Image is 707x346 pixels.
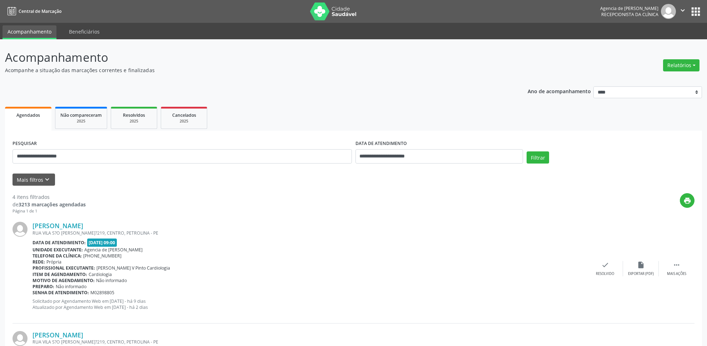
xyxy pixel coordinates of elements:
[13,174,55,186] button: Mais filtroskeyboard_arrow_down
[661,4,676,19] img: img
[19,8,61,14] span: Central de Marcação
[673,261,681,269] i: 
[84,247,143,253] span: Agencia de [PERSON_NAME]
[89,271,112,277] span: Cardiologia
[33,339,587,345] div: RUA VILA S?O [PERSON_NAME]?219, CENTRO, PETROLINA - PE
[46,259,61,265] span: Própria
[676,4,689,19] button: 
[600,5,658,11] div: Agencia de [PERSON_NAME]
[683,197,691,205] i: print
[13,201,86,208] div: de
[33,265,95,271] b: Profissional executante:
[19,201,86,208] strong: 3213 marcações agendadas
[3,25,56,39] a: Acompanhamento
[33,222,83,230] a: [PERSON_NAME]
[33,284,54,290] b: Preparo:
[663,59,699,71] button: Relatórios
[637,261,645,269] i: insert_drive_file
[60,112,102,118] span: Não compareceram
[96,265,170,271] span: [PERSON_NAME] V Pinto Cardiologia
[596,271,614,276] div: Resolvido
[43,176,51,184] i: keyboard_arrow_down
[667,271,686,276] div: Mais ações
[33,290,89,296] b: Senha de atendimento:
[5,66,493,74] p: Acompanhe a situação das marcações correntes e finalizadas
[679,6,687,14] i: 
[83,253,121,259] span: [PHONE_NUMBER]
[13,138,37,149] label: PESQUISAR
[33,271,87,277] b: Item de agendamento:
[64,25,105,38] a: Beneficiários
[33,247,83,253] b: Unidade executante:
[628,271,654,276] div: Exportar (PDF)
[123,112,145,118] span: Resolvidos
[172,112,196,118] span: Cancelados
[33,230,587,236] div: RUA VILA S?O [PERSON_NAME]?219, CENTRO, PETROLINA - PE
[116,119,152,124] div: 2025
[601,11,658,17] span: Recepcionista da clínica
[13,331,28,346] img: img
[601,261,609,269] i: check
[166,119,202,124] div: 2025
[689,5,702,18] button: apps
[60,119,102,124] div: 2025
[90,290,114,296] span: M02898805
[355,138,407,149] label: DATA DE ATENDIMENTO
[33,240,86,246] b: Data de atendimento:
[527,151,549,164] button: Filtrar
[13,193,86,201] div: 4 itens filtrados
[33,259,45,265] b: Rede:
[680,193,694,208] button: print
[33,298,587,310] p: Solicitado por Agendamento Web em [DATE] - há 9 dias Atualizado por Agendamento Web em [DATE] - h...
[87,239,117,247] span: [DATE] 09:00
[13,222,28,237] img: img
[96,277,127,284] span: Não informado
[56,284,86,290] span: Não informado
[33,331,83,339] a: [PERSON_NAME]
[33,277,95,284] b: Motivo de agendamento:
[13,208,86,214] div: Página 1 de 1
[5,5,61,17] a: Central de Marcação
[33,253,82,259] b: Telefone da clínica:
[5,49,493,66] p: Acompanhamento
[16,112,40,118] span: Agendados
[528,86,591,95] p: Ano de acompanhamento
